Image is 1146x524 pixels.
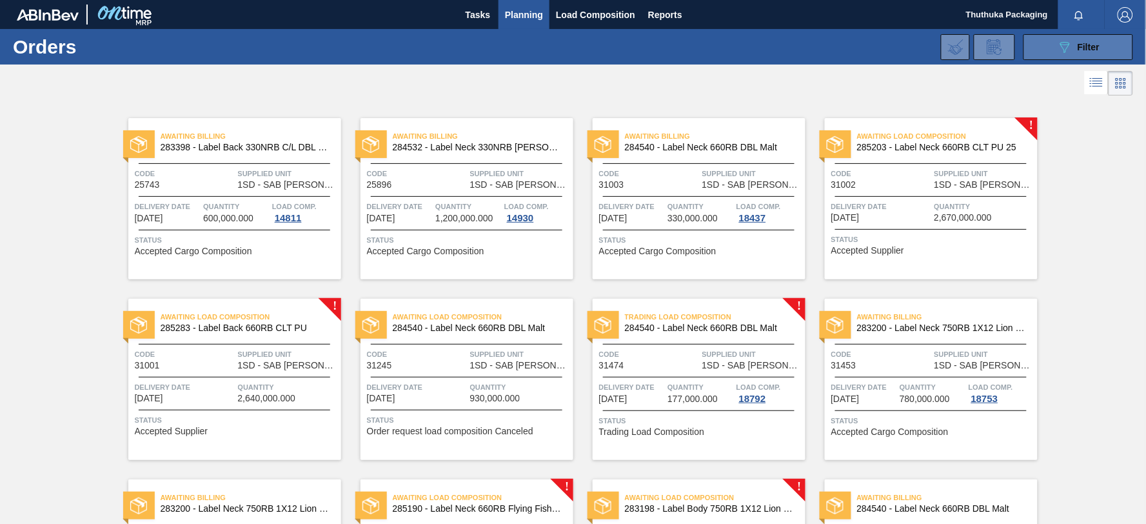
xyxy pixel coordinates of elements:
[831,167,931,180] span: Code
[470,394,520,403] span: 930,000.000
[238,348,338,361] span: Supplied Unit
[934,348,1034,361] span: Supplied Unit
[367,361,392,370] span: 31245
[599,348,699,361] span: Code
[599,180,624,190] span: 31003
[13,39,203,54] h1: Orders
[272,200,338,223] a: Load Comp.14811
[857,143,1027,152] span: 285203 - Label Neck 660RB CLT PU 25
[130,136,147,153] img: status
[599,414,802,427] span: Status
[367,234,570,247] span: Status
[805,299,1038,460] a: statusAwaiting Billing283200 - Label Neck 750RB 1X12 Lion Pinc 2022Code31453Supplied Unit1SD - SA...
[161,143,331,152] span: 283398 - Label Back 330NRB C/L DBL 4X6 Booster 2
[857,130,1038,143] span: Awaiting Load Composition
[974,34,1015,60] div: Order Review Request
[367,247,484,256] span: Accepted Cargo Composition
[595,498,611,514] img: status
[599,361,624,370] span: 31474
[367,348,467,361] span: Code
[135,214,163,223] span: 01/18/2025
[135,200,201,213] span: Delivery Date
[857,491,1038,504] span: Awaiting Billing
[667,381,733,394] span: Quantity
[625,310,805,323] span: Trading Load Composition
[203,214,253,223] span: 600,000.000
[595,317,611,334] img: status
[504,200,570,223] a: Load Comp.14930
[827,498,844,514] img: status
[934,361,1034,370] span: 1SD - SAB Rosslyn Brewery
[1118,7,1133,23] img: Logout
[702,361,802,370] span: 1SD - SAB Rosslyn Brewery
[573,118,805,279] a: statusAwaiting Billing284540 - Label Neck 660RB DBL MaltCode31003Supplied Unit1SD - SAB [PERSON_N...
[941,34,970,60] div: Import Order Negotiation
[367,427,533,436] span: Order request load composition Canceled
[367,394,395,403] span: 08/29/2025
[599,200,665,213] span: Delivery Date
[857,310,1038,323] span: Awaiting Billing
[341,118,573,279] a: statusAwaiting Billing284532 - Label Neck 330NRB [PERSON_NAME] 4X6 23Code25896Supplied Unit1SD - ...
[367,180,392,190] span: 25896
[238,381,338,394] span: Quantity
[831,213,860,223] span: 08/23/2025
[934,200,1034,213] span: Quantity
[341,299,573,460] a: statusAwaiting Load Composition284540 - Label Neck 660RB DBL MaltCode31245Supplied Unit1SD - SAB ...
[135,167,235,180] span: Code
[934,180,1034,190] span: 1SD - SAB Rosslyn Brewery
[393,504,563,514] span: 285190 - Label Neck 660RB Flying Fish Lemon PU
[272,200,317,213] span: Load Comp.
[470,381,570,394] span: Quantity
[272,213,304,223] div: 14811
[736,200,781,213] span: Load Comp.
[831,246,905,256] span: Accepted Supplier
[135,348,235,361] span: Code
[625,504,795,514] span: 283198 - Label Body 750RB 1X12 Lion Pinc 2022
[831,427,949,437] span: Accepted Cargo Composition
[934,167,1034,180] span: Supplied Unit
[161,491,341,504] span: Awaiting Billing
[1078,42,1100,52] span: Filter
[1085,71,1109,96] div: List Vision
[464,7,492,23] span: Tasks
[736,381,781,394] span: Load Comp.
[900,394,950,404] span: 780,000.000
[435,200,501,213] span: Quantity
[367,214,395,223] span: 01/25/2025
[238,180,338,190] span: 1SD - SAB Rosslyn Brewery
[625,491,805,504] span: Awaiting Load Composition
[702,348,802,361] span: Supplied Unit
[599,427,705,437] span: Trading Load Composition
[109,118,341,279] a: statusAwaiting Billing283398 - Label Back 330NRB C/L DBL 4X6 Booster 2Code25743Supplied Unit1SD -...
[135,381,235,394] span: Delivery Date
[599,381,665,394] span: Delivery Date
[135,361,160,370] span: 31001
[556,7,635,23] span: Load Composition
[625,143,795,152] span: 284540 - Label Neck 660RB DBL Malt
[470,180,570,190] span: 1SD - SAB Rosslyn Brewery
[367,381,467,394] span: Delivery Date
[135,394,163,403] span: 08/23/2025
[393,143,563,152] span: 284532 - Label Neck 330NRB Castle DM 4X6 23
[135,427,208,436] span: Accepted Supplier
[625,323,795,333] span: 284540 - Label Neck 660RB DBL Malt
[667,394,718,404] span: 177,000.000
[736,213,769,223] div: 18437
[367,414,570,427] span: Status
[130,317,147,334] img: status
[135,234,338,247] span: Status
[599,394,627,404] span: 09/05/2025
[831,394,860,404] span: 09/05/2025
[831,233,1034,246] span: Status
[599,214,627,223] span: 08/23/2025
[470,361,570,370] span: 1SD - SAB Rosslyn Brewery
[504,200,549,213] span: Load Comp.
[599,234,802,247] span: Status
[1023,34,1133,60] button: Filter
[831,348,931,361] span: Code
[702,180,802,190] span: 1SD - SAB Rosslyn Brewery
[1109,71,1133,96] div: Card Vision
[393,130,573,143] span: Awaiting Billing
[393,310,573,323] span: Awaiting Load Composition
[702,167,802,180] span: Supplied Unit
